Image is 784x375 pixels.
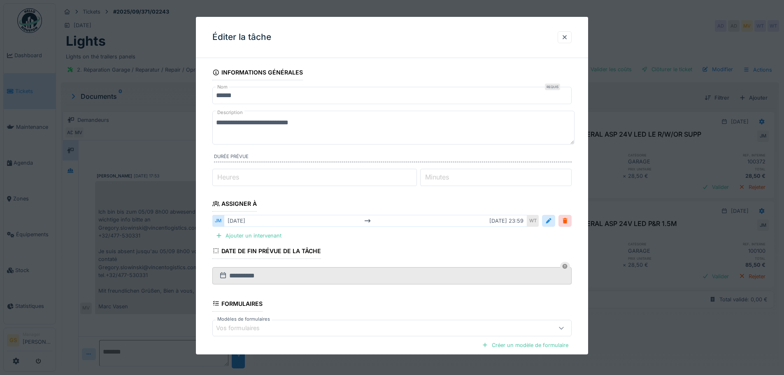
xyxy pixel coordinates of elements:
[212,354,302,368] div: Données de facturation
[545,84,560,90] div: Requis
[216,316,272,323] label: Modèles de formulaires
[216,107,244,118] label: Description
[527,215,539,227] div: WT
[212,298,263,312] div: Formulaires
[224,215,527,227] div: [DATE] [DATE] 23:59
[216,84,229,91] label: Nom
[212,198,257,212] div: Assigner à
[479,340,572,351] div: Créer un modèle de formulaire
[214,153,572,162] label: Durée prévue
[212,245,321,259] div: Date de fin prévue de la tâche
[212,66,303,80] div: Informations générales
[423,172,451,182] label: Minutes
[212,230,285,241] div: Ajouter un intervenant
[212,215,224,227] div: JM
[216,172,241,182] label: Heures
[212,32,271,42] h3: Éditer la tâche
[216,324,271,333] div: Vos formulaires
